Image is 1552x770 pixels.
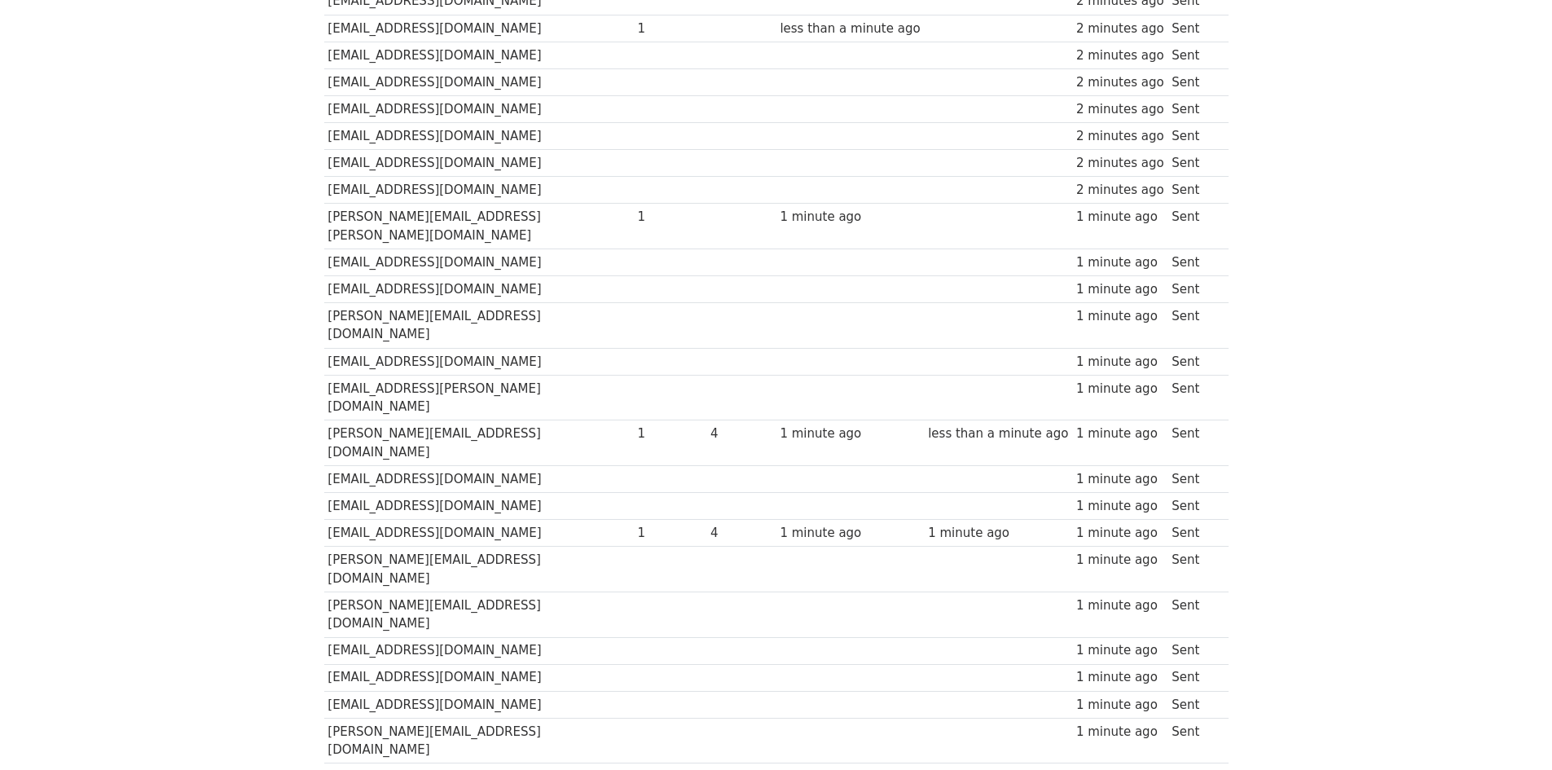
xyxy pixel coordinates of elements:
[780,524,920,543] div: 1 minute ago
[324,15,634,42] td: [EMAIL_ADDRESS][DOMAIN_NAME]
[710,524,772,543] div: 4
[638,208,703,227] div: 1
[1076,353,1164,372] div: 1 minute ago
[1076,280,1164,299] div: 1 minute ago
[324,664,634,691] td: [EMAIL_ADDRESS][DOMAIN_NAME]
[1076,380,1164,398] div: 1 minute ago
[1167,718,1220,763] td: Sent
[324,303,634,349] td: [PERSON_NAME][EMAIL_ADDRESS][DOMAIN_NAME]
[324,96,634,123] td: [EMAIL_ADDRESS][DOMAIN_NAME]
[1076,696,1164,715] div: 1 minute ago
[1471,692,1552,770] iframe: Chat Widget
[324,637,634,664] td: [EMAIL_ADDRESS][DOMAIN_NAME]
[1076,181,1164,200] div: 2 minutes ago
[324,68,634,95] td: [EMAIL_ADDRESS][DOMAIN_NAME]
[324,691,634,718] td: [EMAIL_ADDRESS][DOMAIN_NAME]
[324,348,634,375] td: [EMAIL_ADDRESS][DOMAIN_NAME]
[1167,348,1220,375] td: Sent
[1167,691,1220,718] td: Sent
[324,420,634,466] td: [PERSON_NAME][EMAIL_ADDRESS][DOMAIN_NAME]
[1076,470,1164,489] div: 1 minute ago
[1076,497,1164,516] div: 1 minute ago
[1167,664,1220,691] td: Sent
[1167,68,1220,95] td: Sent
[1167,204,1220,249] td: Sent
[324,520,634,547] td: [EMAIL_ADDRESS][DOMAIN_NAME]
[324,547,634,592] td: [PERSON_NAME][EMAIL_ADDRESS][DOMAIN_NAME]
[1167,637,1220,664] td: Sent
[638,20,703,38] div: 1
[1471,692,1552,770] div: 聊天小工具
[710,425,772,443] div: 4
[1076,208,1164,227] div: 1 minute ago
[1076,524,1164,543] div: 1 minute ago
[638,524,703,543] div: 1
[1076,425,1164,443] div: 1 minute ago
[324,375,634,420] td: [EMAIL_ADDRESS][PERSON_NAME][DOMAIN_NAME]
[324,204,634,249] td: [PERSON_NAME][EMAIL_ADDRESS][PERSON_NAME][DOMAIN_NAME]
[1167,276,1220,303] td: Sent
[1076,46,1164,65] div: 2 minutes ago
[1167,15,1220,42] td: Sent
[1167,493,1220,520] td: Sent
[324,276,634,303] td: [EMAIL_ADDRESS][DOMAIN_NAME]
[324,466,634,493] td: [EMAIL_ADDRESS][DOMAIN_NAME]
[780,208,920,227] div: 1 minute ago
[1076,723,1164,741] div: 1 minute ago
[928,524,1068,543] div: 1 minute ago
[324,592,634,637] td: [PERSON_NAME][EMAIL_ADDRESS][DOMAIN_NAME]
[1076,668,1164,687] div: 1 minute ago
[1076,596,1164,615] div: 1 minute ago
[1167,177,1220,204] td: Sent
[1167,375,1220,420] td: Sent
[1076,641,1164,660] div: 1 minute ago
[324,150,634,177] td: [EMAIL_ADDRESS][DOMAIN_NAME]
[1167,96,1220,123] td: Sent
[1167,592,1220,637] td: Sent
[1167,123,1220,150] td: Sent
[324,42,634,68] td: [EMAIL_ADDRESS][DOMAIN_NAME]
[928,425,1068,443] div: less than a minute ago
[1167,547,1220,592] td: Sent
[324,123,634,150] td: [EMAIL_ADDRESS][DOMAIN_NAME]
[1167,420,1220,466] td: Sent
[1076,154,1164,173] div: 2 minutes ago
[1167,249,1220,276] td: Sent
[1076,253,1164,272] div: 1 minute ago
[1076,307,1164,326] div: 1 minute ago
[1076,127,1164,146] div: 2 minutes ago
[324,177,634,204] td: [EMAIL_ADDRESS][DOMAIN_NAME]
[638,425,703,443] div: 1
[1167,303,1220,349] td: Sent
[1167,150,1220,177] td: Sent
[324,249,634,276] td: [EMAIL_ADDRESS][DOMAIN_NAME]
[324,493,634,520] td: [EMAIL_ADDRESS][DOMAIN_NAME]
[1076,551,1164,570] div: 1 minute ago
[780,20,920,38] div: less than a minute ago
[1167,42,1220,68] td: Sent
[1076,100,1164,119] div: 2 minutes ago
[1167,466,1220,493] td: Sent
[780,425,920,443] div: 1 minute ago
[1076,73,1164,92] div: 2 minutes ago
[324,718,634,763] td: [PERSON_NAME][EMAIL_ADDRESS][DOMAIN_NAME]
[1076,20,1164,38] div: 2 minutes ago
[1167,520,1220,547] td: Sent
